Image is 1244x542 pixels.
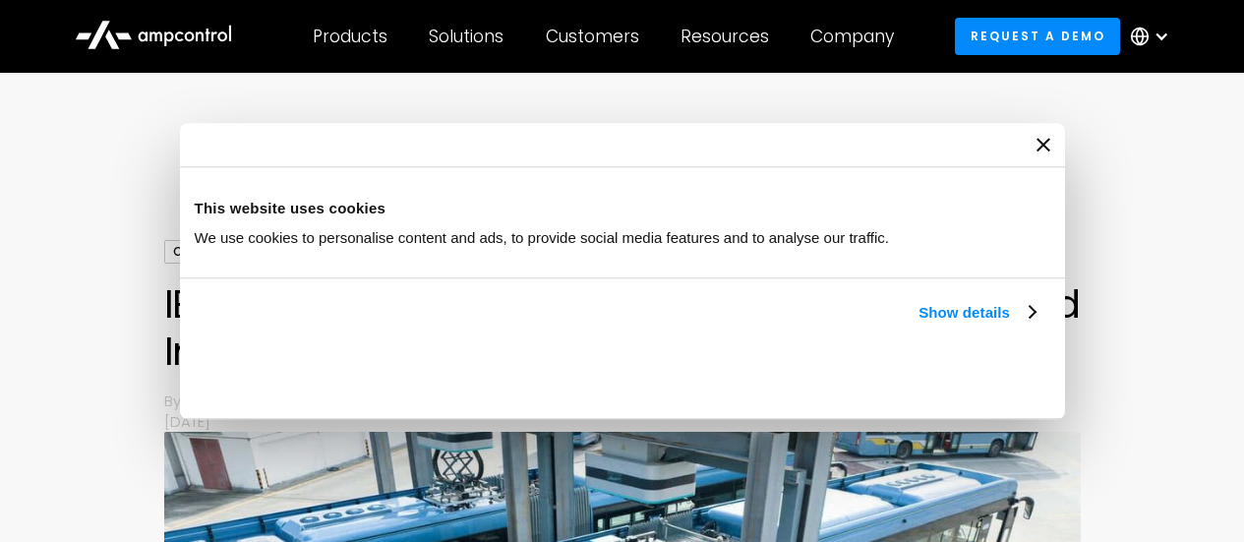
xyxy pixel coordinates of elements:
span: We use cookies to personalise content and ads, to provide social media features and to analyse ou... [195,229,890,246]
div: Products [313,26,387,47]
h1: IEEE 2030.5: The Key to Smart EV Charging and Grid Integration [164,280,1081,375]
div: Solutions [429,26,504,47]
button: Okay [760,346,1042,403]
a: Show details [918,301,1035,325]
div: Resources [681,26,769,47]
div: Company [810,26,894,47]
p: [DATE] [164,411,1081,432]
p: By [164,391,186,411]
div: This website uses cookies [195,197,1050,220]
div: Customers [546,26,639,47]
button: Close banner [1037,138,1050,151]
div: Charging Technology [164,240,328,264]
a: Request a demo [955,18,1120,54]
